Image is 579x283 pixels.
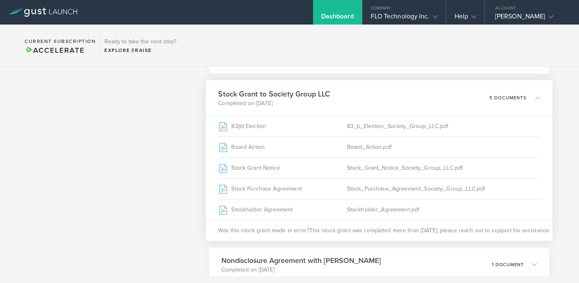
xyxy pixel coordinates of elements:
div: Was this stock grant made in error? [206,220,552,240]
p: Completed on [DATE] [221,266,381,274]
h3: Nondisclosure Agreement with [PERSON_NAME] [221,255,381,266]
div: 83_b_Election_Society_Group_LLC.pdf [347,116,540,136]
div: Board_Action.pdf [347,137,540,157]
div: Board Action [219,137,347,157]
p: 5 documents [489,95,527,100]
div: Stock Purchase Agreement [219,178,347,199]
div: [PERSON_NAME] [495,12,565,25]
div: Stockholder_Agreement.pdf [347,199,540,220]
div: 83(b) Election [219,116,347,136]
div: Stockholder Agreement [219,199,347,220]
h2: Current Subscription [25,39,96,44]
h3: Ready to take the next step? [104,39,176,45]
span: Accelerate [25,46,84,55]
span: This stock grant was completed more than [DATE]; please reach out to support for assistance. [309,226,551,234]
span: Raise [130,47,152,53]
p: 1 document [492,263,524,267]
div: Help [455,12,476,25]
div: FLO Technology Inc. [371,12,438,25]
div: Ready to take the next step?ExploreRaise [100,33,180,58]
div: Dashboard [321,12,354,25]
p: Completed on [DATE] [219,99,330,107]
div: Stock_Grant_Notice_Society_Group_LLC.pdf [347,157,540,178]
h3: Stock Grant to Society Group LLC [219,88,330,99]
div: Stock_Purchase_Agreement_Society_Group_LLC.pdf [347,178,540,199]
div: Stock Grant Notice [219,157,347,178]
div: Explore [104,47,176,54]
